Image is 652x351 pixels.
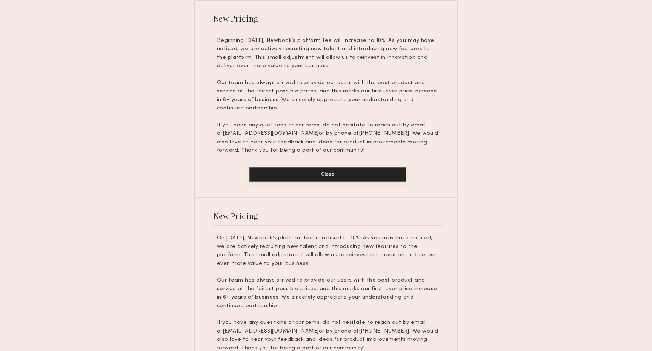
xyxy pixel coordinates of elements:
u: [PHONE_NUMBER] [359,329,409,334]
p: Beginning [DATE], Newbook’s platform fee will increase to 10%. As you may have noticed, we are ac... [217,37,439,71]
u: [EMAIL_ADDRESS][DOMAIN_NAME] [223,131,319,136]
p: On [DATE], Newbook’s platform fee increased to 10%. As you may have noticed, we are actively recr... [217,234,439,268]
u: [EMAIL_ADDRESS][DOMAIN_NAME] [223,329,319,334]
p: If you have any questions or concerns, do not hesitate to reach out by email at or by phone at . ... [217,121,439,155]
p: Our team has always strived to provide our users with the best product and service at the fairest... [217,276,439,310]
div: New Pricing [214,13,258,23]
u: [PHONE_NUMBER] [359,131,409,136]
button: Close [249,167,406,182]
div: New Pricing [214,211,258,221]
p: Our team has always strived to provide our users with the best product and service at the fairest... [217,79,439,113]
